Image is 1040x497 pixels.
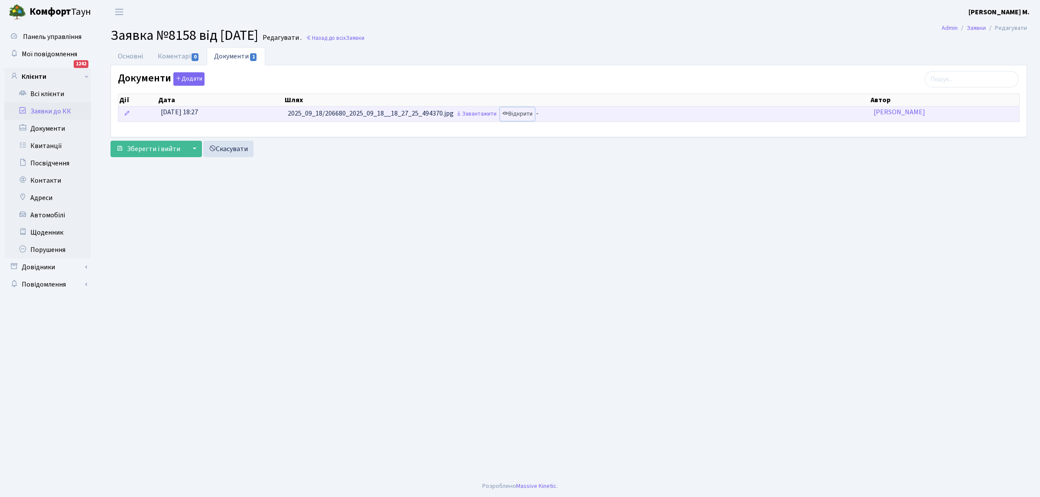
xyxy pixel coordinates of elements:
a: Довідники [4,258,91,276]
a: Порушення [4,241,91,258]
span: Таун [29,5,91,19]
a: [PERSON_NAME] [874,107,925,117]
div: 1242 [74,60,88,68]
span: Заявка №8158 від [DATE] [110,26,258,45]
a: Основні [110,47,150,65]
th: Автор [870,94,1019,106]
div: Розроблено . [482,481,558,491]
a: Заявки [967,23,986,32]
button: Зберегти і вийти [110,141,186,157]
a: Документи [4,120,91,137]
span: 1 [250,53,257,61]
li: Редагувати [986,23,1027,33]
b: Комфорт [29,5,71,19]
th: Дата [157,94,284,106]
span: [DATE] 18:27 [161,107,198,117]
nav: breadcrumb [929,19,1040,37]
td: 2025_09_18/206680_2025_09_18__18_27_25_494370.jpg [284,106,870,122]
a: Назад до всіхЗаявки [306,34,364,42]
a: Завантажити [454,107,499,121]
span: Мої повідомлення [22,49,77,59]
span: 0 [192,53,198,61]
a: Документи [207,47,265,65]
a: Massive Kinetic [516,481,556,491]
a: Мої повідомлення1242 [4,45,91,63]
a: Контакти [4,172,91,189]
a: Щоденник [4,224,91,241]
small: Редагувати . [261,34,302,42]
a: Адреси [4,189,91,207]
th: Дії [118,94,157,106]
a: Коментарі [150,47,207,65]
a: Посвідчення [4,155,91,172]
a: Відкрити [500,107,535,121]
img: logo.png [9,3,26,21]
a: Admin [942,23,958,32]
input: Пошук... [925,71,1019,87]
span: Заявки [346,34,364,42]
a: Клієнти [4,68,91,85]
a: Автомобілі [4,207,91,224]
label: Документи [118,72,205,86]
th: Шлях [284,94,870,106]
a: Всі клієнти [4,85,91,103]
button: Переключити навігацію [108,5,130,19]
a: Заявки до КК [4,103,91,120]
span: - [536,109,539,119]
button: Документи [173,72,205,86]
a: Додати [171,71,205,86]
span: Зберегти і вийти [127,144,180,154]
span: Панель управління [23,32,81,42]
a: Повідомлення [4,276,91,293]
a: [PERSON_NAME] М. [968,7,1030,17]
a: Панель управління [4,28,91,45]
a: Квитанції [4,137,91,155]
a: Скасувати [203,141,253,157]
